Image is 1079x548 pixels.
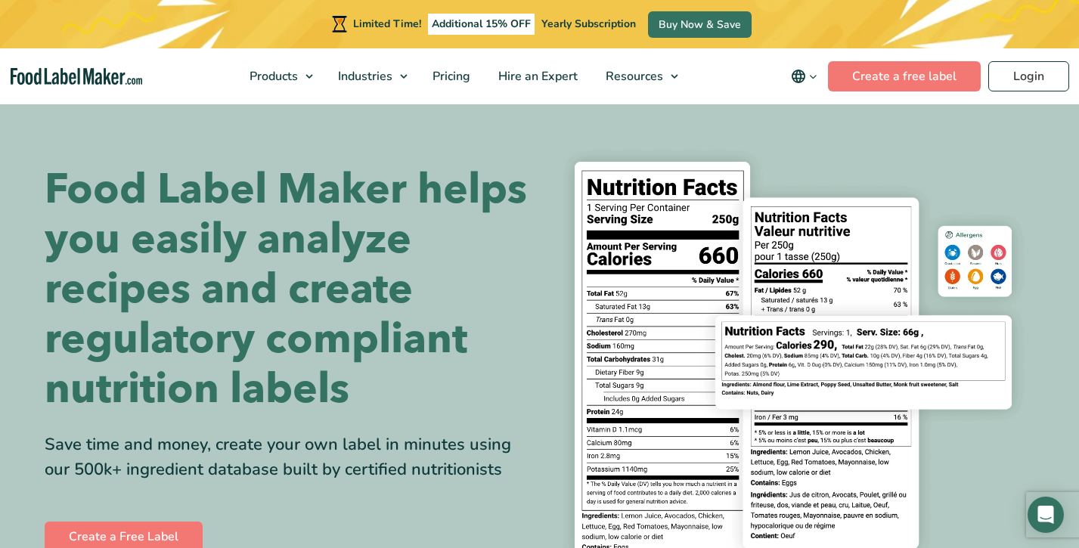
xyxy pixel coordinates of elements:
span: Industries [333,68,394,85]
a: Products [236,48,321,104]
span: Resources [601,68,665,85]
span: Yearly Subscription [541,17,636,31]
h1: Food Label Maker helps you easily analyze recipes and create regulatory compliant nutrition labels [45,165,529,414]
span: Limited Time! [353,17,421,31]
div: Save time and money, create your own label in minutes using our 500k+ ingredient database built b... [45,432,529,482]
div: Open Intercom Messenger [1028,497,1064,533]
span: Additional 15% OFF [428,14,535,35]
span: Products [245,68,299,85]
a: Login [988,61,1069,91]
a: Pricing [419,48,481,104]
a: Resources [592,48,686,104]
span: Pricing [428,68,472,85]
a: Industries [324,48,415,104]
span: Hire an Expert [494,68,579,85]
a: Hire an Expert [485,48,588,104]
a: Create a free label [828,61,981,91]
a: Buy Now & Save [648,11,752,38]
